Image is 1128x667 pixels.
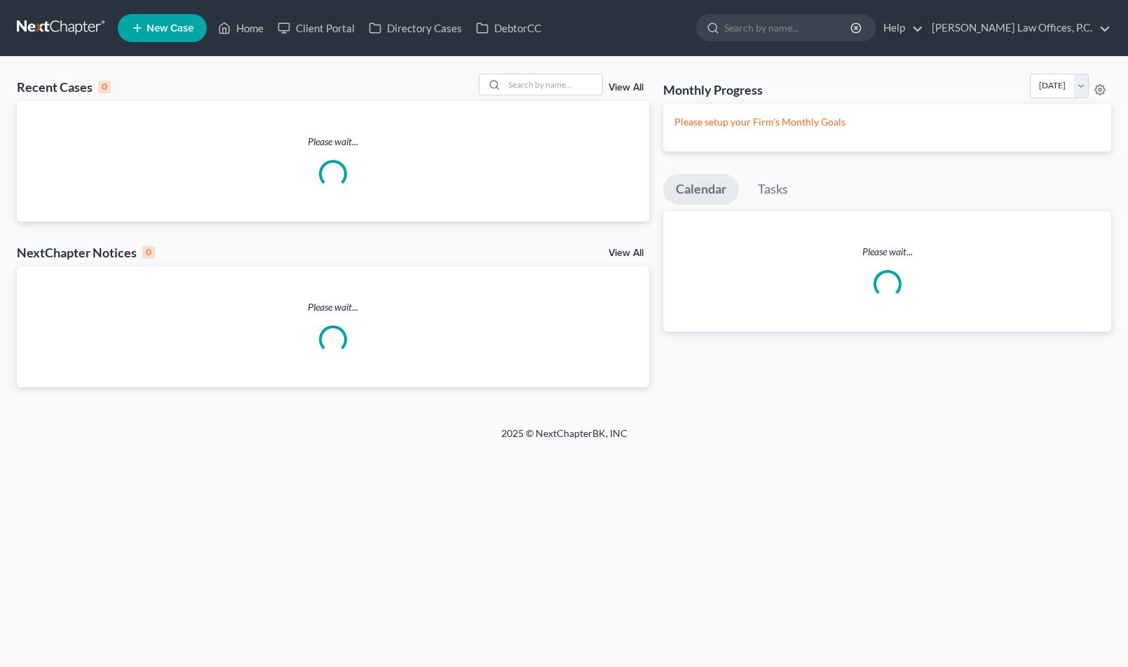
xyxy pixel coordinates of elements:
[663,245,1111,259] p: Please wait...
[271,15,362,41] a: Client Portal
[674,115,1100,129] p: Please setup your Firm's Monthly Goals
[925,15,1110,41] a: [PERSON_NAME] Law Offices, P.C.
[142,246,155,259] div: 0
[469,15,548,41] a: DebtorCC
[362,15,469,41] a: Directory Cases
[147,23,193,34] span: New Case
[17,79,111,95] div: Recent Cases
[663,174,739,205] a: Calendar
[876,15,923,41] a: Help
[663,81,763,98] h3: Monthly Progress
[609,248,644,258] a: View All
[724,15,852,41] input: Search by name...
[17,135,649,149] p: Please wait...
[745,174,801,205] a: Tasks
[17,300,649,314] p: Please wait...
[504,74,602,95] input: Search by name...
[609,83,644,93] a: View All
[211,15,271,41] a: Home
[98,81,111,93] div: 0
[165,426,964,452] div: 2025 © NextChapterBK, INC
[17,244,155,261] div: NextChapter Notices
